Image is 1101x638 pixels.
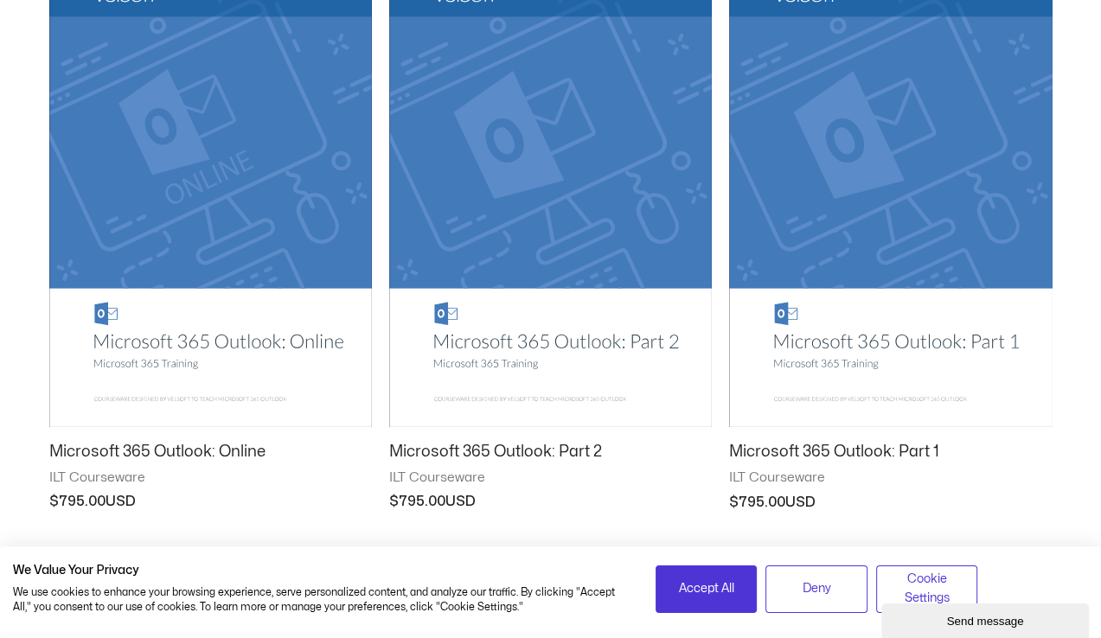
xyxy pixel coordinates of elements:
a: Microsoft 365 Outlook: Part 2 [389,442,712,469]
h2: We Value Your Privacy [13,563,630,578]
span: $ [49,494,59,508]
p: We use cookies to enhance your browsing experience, serve personalized content, and analyze our t... [13,585,630,615]
a: Microsoft 365 Outlook: Part 1 [729,442,1052,469]
span: Cookie Settings [887,570,967,609]
button: Accept all cookies [656,565,758,613]
span: Deny [802,579,830,598]
span: ILT Courseware [389,469,712,487]
span: Accept All [678,579,733,598]
bdi: 795.00 [49,494,106,508]
bdi: 795.00 [729,495,785,509]
button: Adjust cookie preferences [876,565,978,613]
span: ILT Courseware [729,469,1052,487]
span: $ [729,495,739,509]
span: ILT Courseware [49,469,372,487]
bdi: 795.00 [389,494,445,508]
h2: Microsoft 365 Outlook: Part 2 [389,442,712,462]
button: Deny all cookies [765,565,867,613]
span: $ [389,494,399,508]
h2: Microsoft 365 Outlook: Online [49,442,372,462]
iframe: chat widget [881,600,1092,638]
h2: Microsoft 365 Outlook: Part 1 [729,442,1052,462]
a: Microsoft 365 Outlook: Online [49,442,372,469]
